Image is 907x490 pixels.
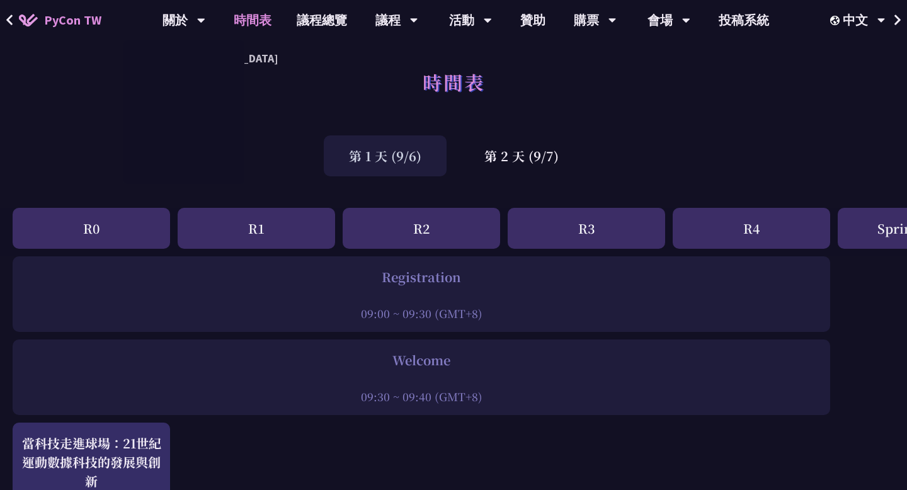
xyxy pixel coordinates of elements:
[19,351,824,370] div: Welcome
[19,305,824,321] div: 09:00 ~ 09:30 (GMT+8)
[324,135,447,176] div: 第 1 天 (9/6)
[123,43,244,73] a: PyCon [GEOGRAPHIC_DATA]
[830,16,843,25] img: Locale Icon
[19,268,824,287] div: Registration
[459,135,584,176] div: 第 2 天 (9/7)
[423,63,485,101] h1: 時間表
[343,208,500,249] div: R2
[44,11,101,30] span: PyCon TW
[13,208,170,249] div: R0
[19,14,38,26] img: Home icon of PyCon TW 2025
[178,208,335,249] div: R1
[508,208,665,249] div: R3
[19,389,824,404] div: 09:30 ~ 09:40 (GMT+8)
[673,208,830,249] div: R4
[6,4,114,36] a: PyCon TW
